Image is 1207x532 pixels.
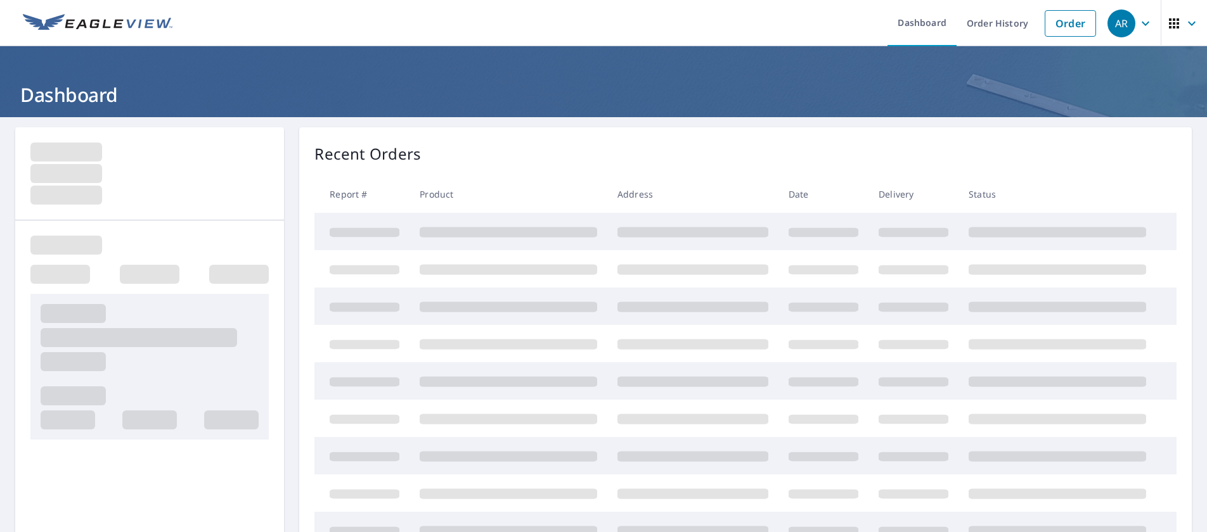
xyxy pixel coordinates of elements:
[1045,10,1096,37] a: Order
[410,175,607,213] th: Product
[23,14,172,33] img: EV Logo
[314,175,410,213] th: Report #
[1107,9,1135,37] div: AR
[958,175,1156,213] th: Status
[314,142,421,165] p: Recent Orders
[15,82,1192,108] h1: Dashboard
[607,175,778,213] th: Address
[778,175,868,213] th: Date
[868,175,958,213] th: Delivery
